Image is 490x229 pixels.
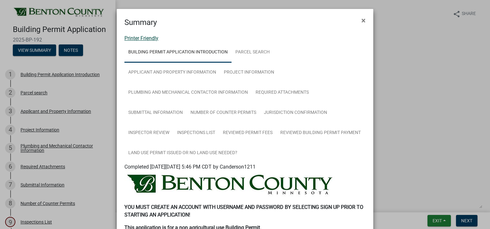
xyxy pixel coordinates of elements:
[232,42,274,63] a: Parcel search
[124,164,256,170] span: Completed [DATE][DATE] 5:46 PM CDT by Canderson1211
[124,35,158,41] a: Printer Friendly
[276,123,365,143] a: Reviewed Building Permit Payment
[124,123,173,143] a: Inspector Review
[124,62,220,83] a: Applicant and Property Information
[124,42,232,63] a: Building Permit Application Introduction
[124,143,241,163] a: Land Use Permit Issued or No Land Use Needed?
[356,12,371,29] button: Close
[220,62,278,83] a: Project Information
[124,17,157,28] h4: Summary
[124,204,363,218] strong: YOU MUST CREATE AN ACCOUNT WITH USERNAME AND PASSWORD BY SELECTING SIGN UP PRIOR TO STARTING AN A...
[219,123,276,143] a: Reviewed Permit Fees
[124,171,335,198] img: BENTON_HEADER_184150ff-1924-48f9-adeb-d4c31246c7fa.jpeg
[173,123,219,143] a: Inspections List
[252,83,313,103] a: Required Attachments
[124,103,187,123] a: Submittal Information
[187,103,260,123] a: Number of Counter Permits
[124,83,252,103] a: Plumbing and Mechanical Contactor Information
[260,103,331,123] a: Jurisdiction Confirmation
[361,16,366,25] span: ×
